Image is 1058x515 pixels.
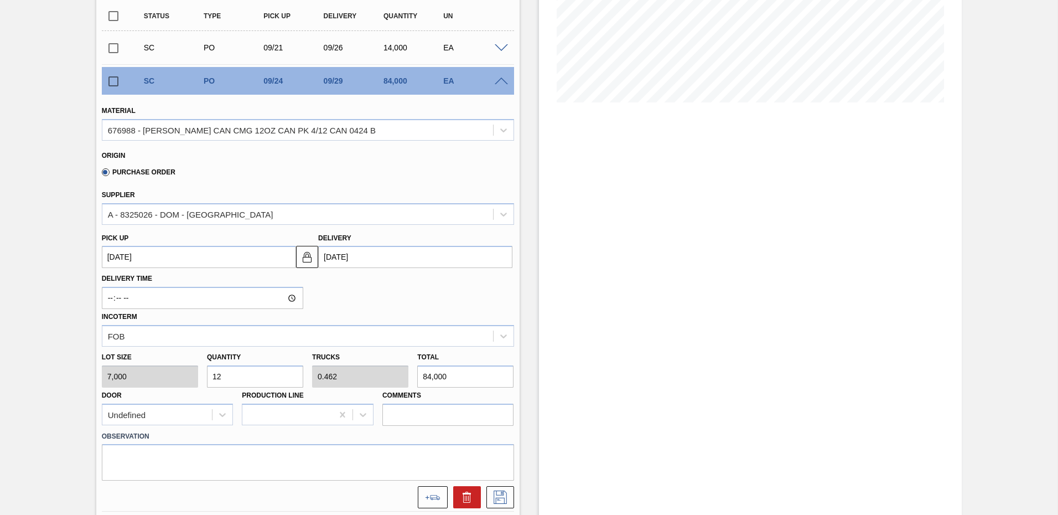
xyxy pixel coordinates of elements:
[381,76,448,85] div: 84,000
[108,125,376,135] div: 676988 - [PERSON_NAME] CAN CMG 12OZ CAN PK 4/12 CAN 0424 B
[412,486,448,508] div: Add to the load composition
[440,76,507,85] div: EA
[321,43,388,52] div: 09/26/2025
[440,43,507,52] div: EA
[201,43,268,52] div: Purchase order
[108,209,273,219] div: A - 8325026 - DOM - [GEOGRAPHIC_DATA]
[300,250,314,264] img: locked
[312,353,340,361] label: Trucks
[261,43,328,52] div: 09/21/2025
[448,486,481,508] div: Delete Suggestion
[318,234,351,242] label: Delivery
[261,76,328,85] div: 09/24/2025
[321,12,388,20] div: Delivery
[318,246,512,268] input: mm/dd/yyyy
[108,331,125,341] div: FOB
[102,349,198,365] label: Lot size
[261,12,328,20] div: Pick up
[108,410,146,419] div: Undefined
[381,12,448,20] div: Quantity
[417,353,439,361] label: Total
[102,107,136,115] label: Material
[242,392,303,399] label: Production Line
[207,353,241,361] label: Quantity
[102,234,129,242] label: Pick up
[481,486,514,508] div: Save Suggestion
[102,392,122,399] label: Door
[102,191,135,199] label: Supplier
[141,12,208,20] div: Status
[321,76,388,85] div: 09/29/2025
[141,76,208,85] div: Suggestion Created
[102,246,296,268] input: mm/dd/yyyy
[102,429,514,445] label: Observation
[102,152,126,159] label: Origin
[296,246,318,268] button: locked
[102,271,303,287] label: Delivery Time
[440,12,507,20] div: UN
[381,43,448,52] div: 14,000
[102,168,175,176] label: Purchase Order
[382,388,514,404] label: Comments
[201,12,268,20] div: Type
[201,76,268,85] div: Purchase order
[141,43,208,52] div: Suggestion Created
[102,313,137,321] label: Incoterm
